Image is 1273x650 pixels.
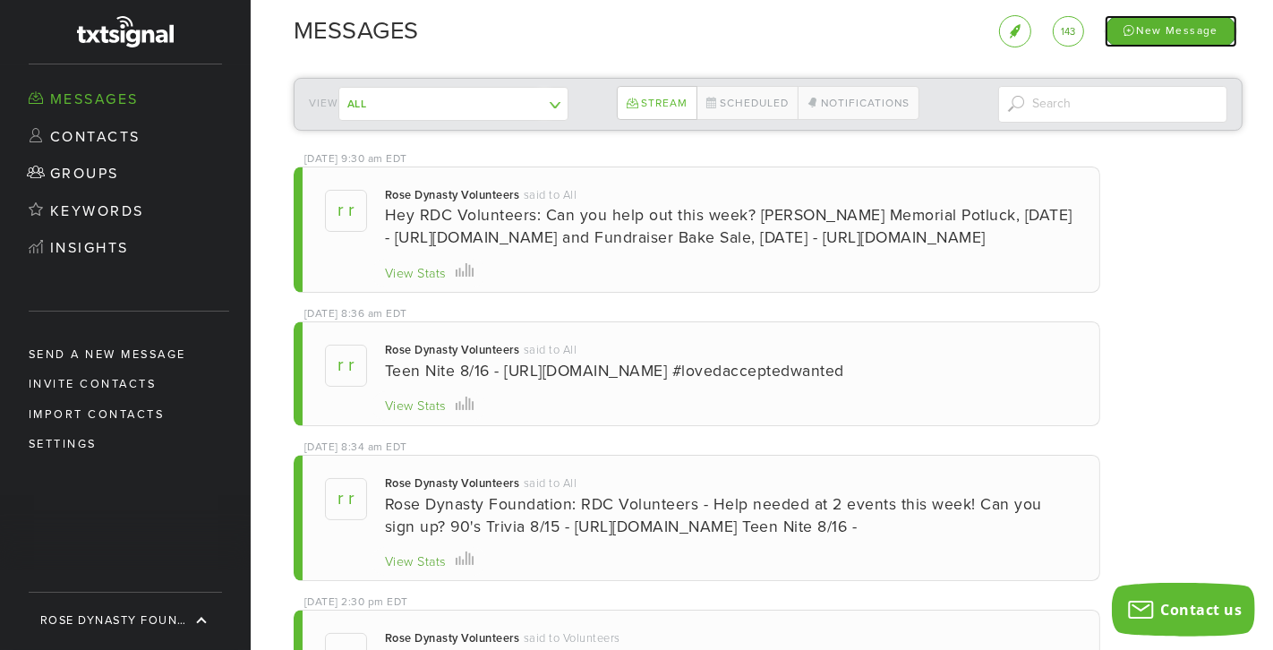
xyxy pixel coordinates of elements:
[385,553,447,572] div: View Stats
[304,306,407,321] div: [DATE] 8:36 am EDT
[696,86,799,120] a: Scheduled
[1161,600,1243,620] span: Contact us
[325,345,367,387] span: R R
[1105,15,1237,47] div: New Message
[309,87,539,121] div: View
[385,360,1077,382] div: Teen Nite 8/16 - [URL][DOMAIN_NAME] #lovedacceptedwanted
[304,440,407,455] div: [DATE] 8:34 am EDT
[524,630,620,646] div: said to Volunteers
[385,342,520,358] div: Rose Dynasty Volunteers
[385,398,447,416] div: View Stats
[385,493,1077,538] div: Rose Dynasty Foundation: RDC Volunteers - Help needed at 2 events this week! Can you sign up? 90'...
[1061,26,1075,38] span: 143
[798,86,919,120] a: Notifications
[304,594,408,610] div: [DATE] 2:30 pm EDT
[385,475,520,492] div: Rose Dynasty Volunteers
[385,187,520,203] div: Rose Dynasty Volunteers
[325,478,367,520] span: R R
[998,86,1228,123] input: Search
[385,265,447,284] div: View Stats
[524,342,577,358] div: said to All
[1112,583,1255,637] button: Contact us
[524,187,577,203] div: said to All
[325,190,367,232] span: R R
[385,204,1077,249] div: Hey RDC Volunteers: Can you help out this week? [PERSON_NAME] Memorial Potluck, [DATE] - [URL][DO...
[1105,21,1237,39] a: New Message
[385,630,520,646] div: Rose Dynasty Volunteers
[524,475,577,492] div: said to All
[304,151,407,167] div: [DATE] 9:30 am EDT
[617,86,696,120] a: Stream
